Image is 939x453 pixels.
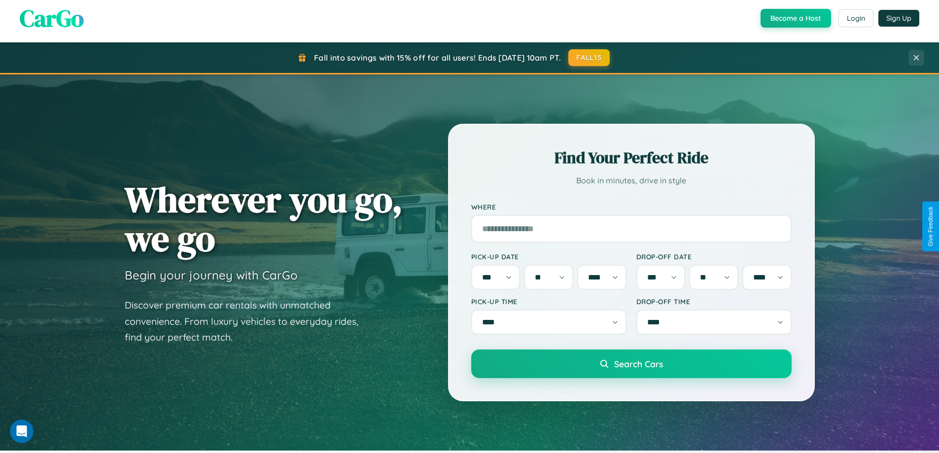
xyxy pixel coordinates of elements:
label: Pick-up Time [471,297,626,306]
h2: Find Your Perfect Ride [471,147,792,169]
button: Login [838,9,873,27]
label: Drop-off Date [636,252,792,261]
label: Pick-up Date [471,252,626,261]
h1: Wherever you go, we go [125,180,403,258]
button: Sign Up [878,10,919,27]
button: Search Cars [471,349,792,378]
label: Where [471,203,792,211]
span: CarGo [20,2,84,35]
p: Discover premium car rentals with unmatched convenience. From luxury vehicles to everyday rides, ... [125,297,371,346]
h3: Begin your journey with CarGo [125,268,298,282]
span: Search Cars [614,358,663,369]
p: Book in minutes, drive in style [471,174,792,188]
button: FALL15 [568,49,610,66]
div: Give Feedback [927,207,934,246]
button: Become a Host [761,9,831,28]
label: Drop-off Time [636,297,792,306]
span: Fall into savings with 15% off for all users! Ends [DATE] 10am PT. [314,53,561,63]
iframe: Intercom live chat [10,419,34,443]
